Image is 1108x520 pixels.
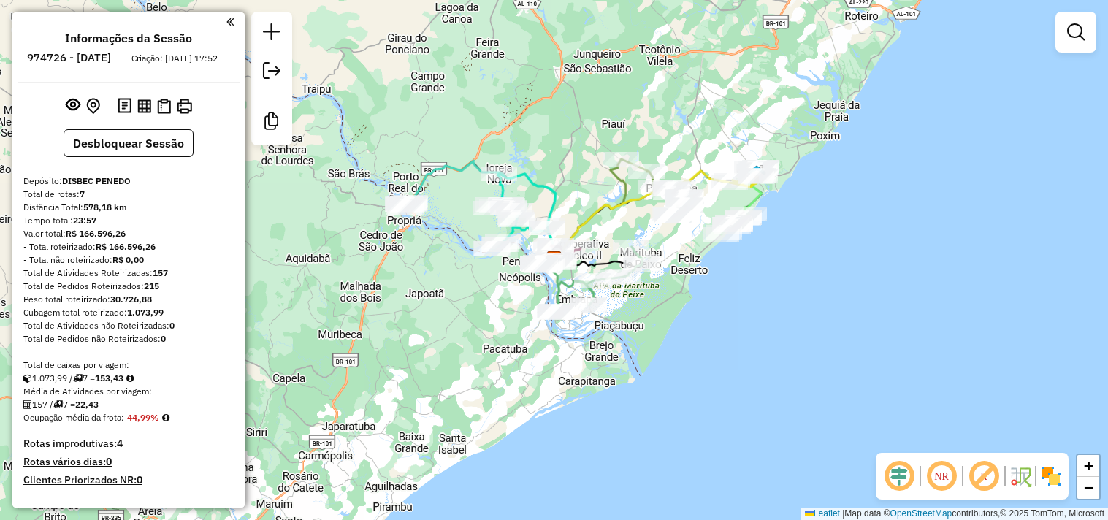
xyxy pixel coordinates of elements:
[23,359,234,372] div: Total de caixas por viagem:
[23,412,124,423] span: Ocupação média da frota:
[27,51,111,64] h6: 974726 - [DATE]
[110,294,152,305] strong: 30.726,88
[23,227,234,240] div: Valor total:
[747,164,766,183] img: Cururipe
[23,319,234,332] div: Total de Atividades não Roteirizadas:
[23,332,234,345] div: Total de Pedidos não Roteirizados:
[1061,18,1090,47] a: Exibir filtros
[126,374,134,383] i: Meta Caixas/viagem: 1,00 Diferença: 152,43
[115,95,134,118] button: Logs desbloquear sessão
[112,254,144,265] strong: R$ 0,00
[65,31,192,45] h4: Informações da Sessão
[23,400,32,409] i: Total de Atividades
[23,385,234,398] div: Média de Atividades por viagem:
[66,228,126,239] strong: R$ 166.596,26
[545,251,564,269] img: DISBEC PENEDO
[801,508,1108,520] div: Map data © contributors,© 2025 TomTom, Microsoft
[23,306,234,319] div: Cubagem total roteirizado:
[1009,464,1032,488] img: Fluxo de ruas
[890,508,952,519] a: OpenStreetMap
[23,201,234,214] div: Distância Total:
[83,95,103,118] button: Centralizar mapa no depósito ou ponto de apoio
[1084,478,1093,497] span: −
[1084,456,1093,475] span: +
[805,508,840,519] a: Leaflet
[23,188,234,201] div: Total de rotas:
[23,240,234,253] div: - Total roteirizado:
[23,267,234,280] div: Total de Atividades Roteirizadas:
[126,52,223,65] div: Criação: [DATE] 17:52
[161,333,166,344] strong: 0
[63,94,83,118] button: Exibir sessão original
[64,129,194,157] button: Desbloquear Sessão
[226,13,234,30] a: Clique aqui para minimizar o painel
[257,107,286,139] a: Criar modelo
[23,253,234,267] div: - Total não roteirizado:
[882,459,917,494] span: Ocultar deslocamento
[62,175,131,186] strong: DISBEC PENEDO
[134,96,154,115] button: Visualizar relatório de Roteirização
[73,215,96,226] strong: 23:57
[127,307,164,318] strong: 1.073,99
[23,293,234,306] div: Peso total roteirizado:
[53,400,63,409] i: Total de rotas
[1039,464,1063,488] img: Exibir/Ocultar setores
[257,56,286,89] a: Exportar sessão
[23,437,234,450] h4: Rotas improdutivas:
[106,455,112,468] strong: 0
[96,241,156,252] strong: R$ 166.596,26
[75,399,99,410] strong: 22,43
[1077,455,1099,477] a: Zoom in
[137,473,142,486] strong: 0
[95,372,123,383] strong: 153,43
[23,214,234,227] div: Tempo total:
[144,280,159,291] strong: 215
[153,267,168,278] strong: 157
[174,96,195,117] button: Imprimir Rotas
[1077,477,1099,499] a: Zoom out
[162,413,169,422] em: Média calculada utilizando a maior ocupação (%Peso ou %Cubagem) de cada rota da sessão. Rotas cro...
[924,459,959,494] span: Ocultar NR
[257,18,286,50] a: Nova sessão e pesquisa
[154,96,174,117] button: Visualizar Romaneio
[23,456,234,468] h4: Rotas vários dias:
[23,175,234,188] div: Depósito:
[23,374,32,383] i: Cubagem total roteirizado
[23,398,234,411] div: 157 / 7 =
[80,188,85,199] strong: 7
[23,474,234,486] h4: Clientes Priorizados NR:
[83,202,127,213] strong: 578,18 km
[842,508,844,519] span: |
[966,459,1001,494] span: Exibir rótulo
[127,412,159,423] strong: 44,99%
[73,374,83,383] i: Total de rotas
[23,372,234,385] div: 1.073,99 / 7 =
[117,437,123,450] strong: 4
[169,320,175,331] strong: 0
[23,280,234,293] div: Total de Pedidos Roteirizados:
